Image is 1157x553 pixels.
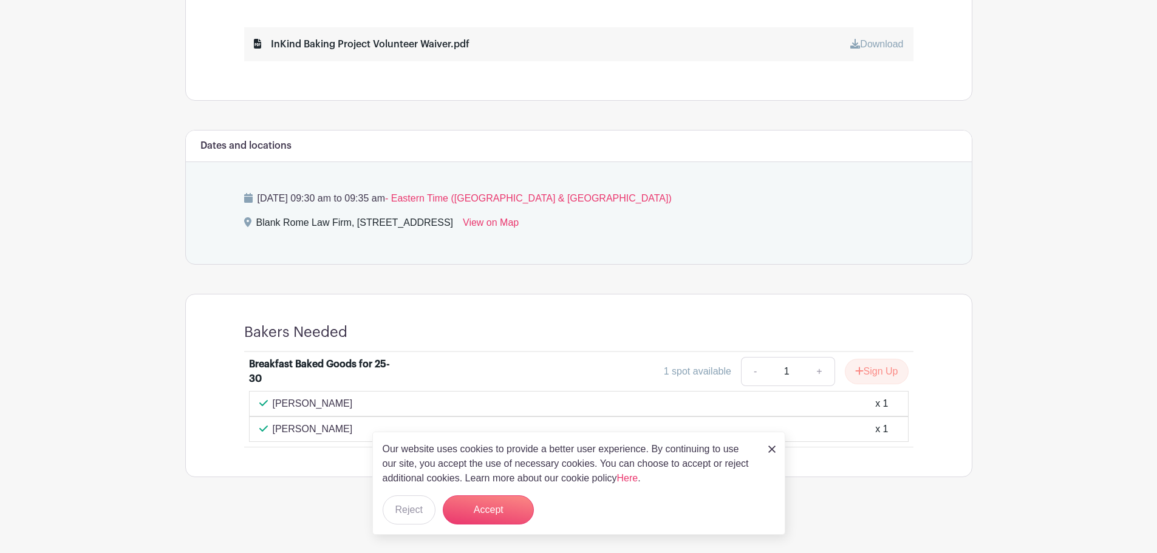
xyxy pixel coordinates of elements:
[617,473,638,483] a: Here
[200,140,292,152] h6: Dates and locations
[256,215,454,235] div: Blank Rome Law Firm, [STREET_ADDRESS]
[254,37,469,52] div: InKind Baking Project Volunteer Waiver.pdf
[875,422,888,436] div: x 1
[804,357,834,386] a: +
[850,39,903,49] a: Download
[383,442,756,486] p: Our website uses cookies to provide a better user experience. By continuing to use our site, you ...
[741,357,769,386] a: -
[443,495,534,524] button: Accept
[249,357,400,386] div: Breakfast Baked Goods for 25-30
[768,446,776,453] img: close_button-5f87c8562297e5c2d7936805f587ecaba9071eb48480494691a3f1689db116b3.svg
[244,191,913,206] p: [DATE] 09:30 am to 09:35 am
[244,324,347,341] h4: Bakers Needed
[664,364,731,379] div: 1 spot available
[383,495,435,524] button: Reject
[273,396,353,411] p: [PERSON_NAME]
[385,193,672,203] span: - Eastern Time ([GEOGRAPHIC_DATA] & [GEOGRAPHIC_DATA])
[845,359,909,384] button: Sign Up
[875,396,888,411] div: x 1
[273,422,353,436] p: [PERSON_NAME]
[463,215,519,235] a: View on Map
